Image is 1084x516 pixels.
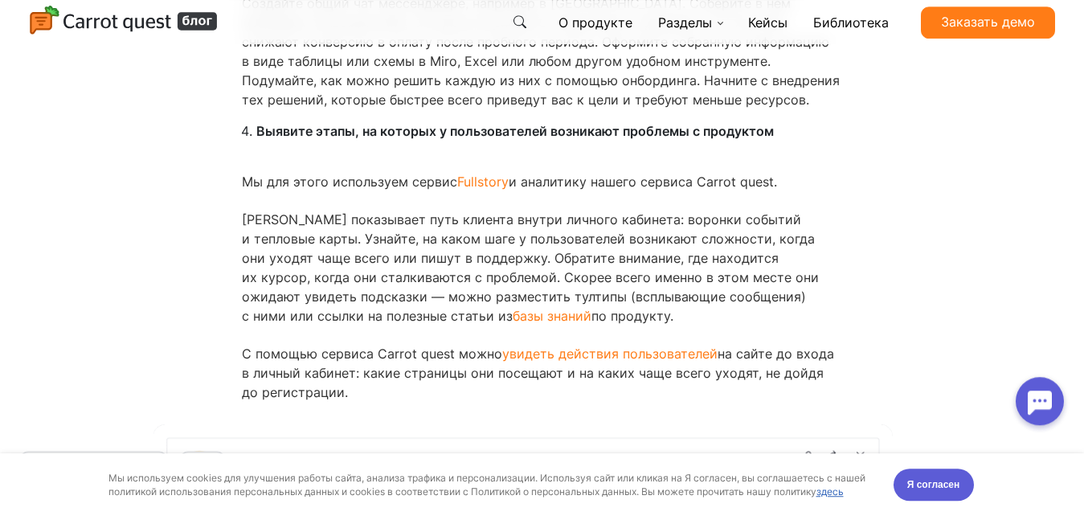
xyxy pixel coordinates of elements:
strong: Выявите этапы, на которых у пользователей возникают проблемы с продуктом [256,123,774,139]
a: О продукте [552,6,639,39]
p: С помощью сервиса Carrot quest можно на сайте до входа в личный кабинет: какие страницы они посещ... [242,344,842,402]
button: Я согласен [894,15,974,47]
a: Библиотека [807,6,895,39]
a: Разделы [652,6,729,39]
a: базы знаний [513,308,591,324]
a: Кейсы [742,6,794,39]
a: увидеть действия пользователей [502,346,718,362]
a: здесь [816,32,844,44]
a: Заказать демо [921,6,1055,39]
a: Fullstory [457,174,509,190]
span: Я согласен [907,23,960,39]
p: [PERSON_NAME] показывает путь клиента внутри личного кабинета: воронки событий и тепловые карты. ... [242,210,842,326]
div: Мы используем cookies для улучшения работы сайта, анализа трафика и персонализации. Используя сай... [108,18,875,45]
p: Мы для этого используем сервис и аналитику нашего сервиса Carrot quest. [242,172,842,191]
img: Carrot quest [29,5,219,37]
